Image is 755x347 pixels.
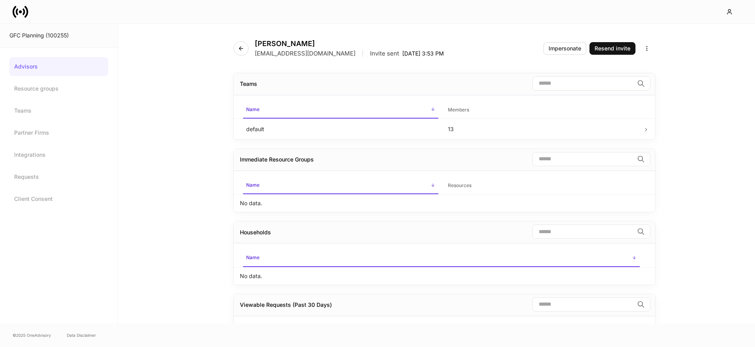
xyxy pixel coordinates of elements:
[448,106,469,113] h6: Members
[9,123,108,142] a: Partner Firms
[240,228,271,236] div: Households
[240,156,314,163] div: Immediate Resource Groups
[246,106,260,113] h6: Name
[67,332,96,338] a: Data Disclaimer
[9,189,108,208] a: Client Consent
[362,50,364,58] p: |
[240,199,262,207] p: No data.
[240,301,332,309] div: Viewable Requests (Past 30 Days)
[370,50,399,58] p: Invite sent
[9,167,108,186] a: Requests
[240,272,262,280] p: No data.
[595,46,630,51] div: Resend invite
[589,42,635,55] button: Resend invite
[243,102,438,119] span: Name
[543,42,586,55] button: Impersonate
[445,102,640,118] span: Members
[448,182,471,189] h6: Resources
[240,80,257,88] div: Teams
[9,57,108,76] a: Advisors
[13,332,51,338] span: © 2025 OneAdvisory
[9,101,108,120] a: Teams
[549,46,581,51] div: Impersonate
[255,50,355,58] p: [EMAIL_ADDRESS][DOMAIN_NAME]
[9,32,108,39] div: GFC Planning (100255)
[243,177,438,194] span: Name
[246,254,260,261] h6: Name
[9,145,108,164] a: Integrations
[442,119,643,139] td: 13
[243,250,640,267] span: Name
[402,50,444,58] p: [DATE] 3:53 PM
[445,178,640,194] span: Resources
[9,79,108,98] a: Resource groups
[255,39,444,48] h4: [PERSON_NAME]
[246,181,260,189] h6: Name
[240,119,442,139] td: default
